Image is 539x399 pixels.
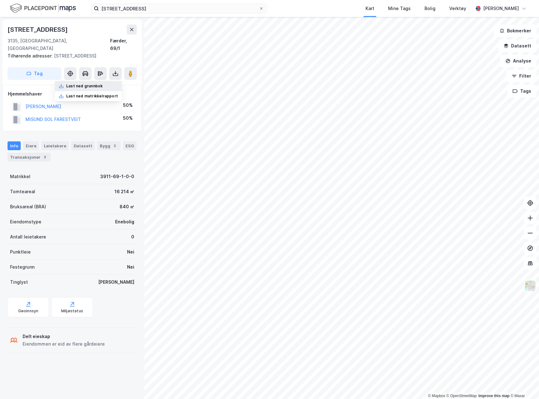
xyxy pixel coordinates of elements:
[127,248,134,256] div: Nei
[483,5,519,12] div: [PERSON_NAME]
[99,4,259,13] input: Søk på adresse, matrikkel, gårdeiere, leietakere eller personer
[10,263,35,271] div: Festegrunn
[494,25,536,37] button: Bokmerker
[71,141,95,150] div: Datasett
[23,333,105,340] div: Delt eieskap
[61,309,83,314] div: Miljøstatus
[366,5,374,12] div: Kart
[112,143,118,149] div: 5
[41,141,69,150] div: Leietakere
[127,263,134,271] div: Nei
[524,280,536,292] img: Z
[66,94,118,99] div: Last ned matrikkelrapport
[8,52,132,60] div: [STREET_ADDRESS]
[478,394,510,398] a: Improve this map
[449,5,466,12] div: Verktøy
[10,203,46,210] div: Bruksareal (BRA)
[100,173,134,180] div: 3911-69-1-0-0
[42,154,48,160] div: 3
[508,369,539,399] iframe: Chat Widget
[8,141,21,150] div: Info
[123,101,133,109] div: 50%
[110,37,137,52] div: Færder, 69/1
[66,84,103,89] div: Last ned grunnbok
[424,5,435,12] div: Bolig
[18,309,39,314] div: Geoinnsyn
[8,53,54,58] span: Tilhørende adresser:
[500,55,536,67] button: Analyse
[498,40,536,52] button: Datasett
[123,114,133,122] div: 50%
[428,394,445,398] a: Mapbox
[23,340,105,348] div: Eiendommen er eid av flere gårdeiere
[10,233,46,241] div: Antall leietakere
[507,85,536,97] button: Tags
[131,233,134,241] div: 0
[97,141,120,150] div: Bygg
[10,173,30,180] div: Matrikkel
[8,90,136,98] div: Hjemmelshaver
[10,278,28,286] div: Tinglyst
[10,248,31,256] div: Punktleie
[123,141,136,150] div: ESG
[10,188,35,195] div: Tomteareal
[388,5,411,12] div: Mine Tags
[98,278,134,286] div: [PERSON_NAME]
[10,3,76,14] img: logo.f888ab2527a4732fd821a326f86c7f29.svg
[508,369,539,399] div: Kontrollprogram for chat
[23,141,39,150] div: Eiere
[8,67,61,80] button: Tag
[8,37,110,52] div: 3135, [GEOGRAPHIC_DATA], [GEOGRAPHIC_DATA]
[506,70,536,82] button: Filter
[8,153,51,161] div: Transaksjoner
[446,394,477,398] a: OpenStreetMap
[8,25,69,35] div: [STREET_ADDRESS]
[10,218,41,226] div: Eiendomstype
[115,188,134,195] div: 16 214 ㎡
[120,203,134,210] div: 840 ㎡
[115,218,134,226] div: Enebolig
